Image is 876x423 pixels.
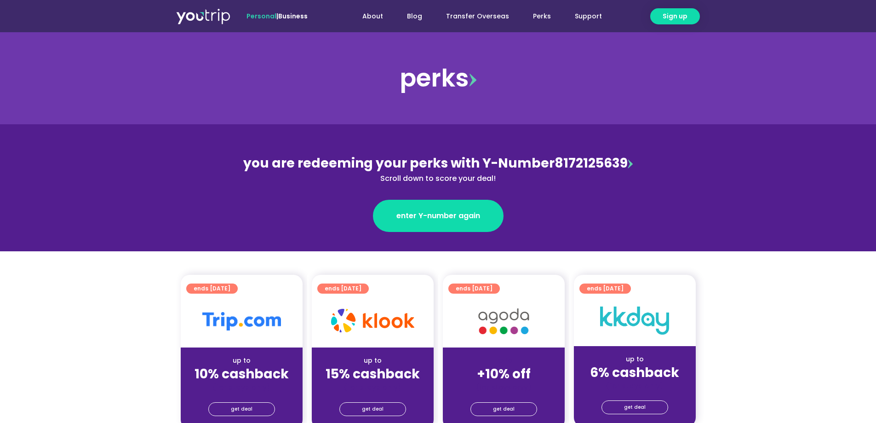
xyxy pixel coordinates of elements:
span: get deal [362,403,384,416]
a: get deal [601,400,668,414]
a: Blog [395,8,434,25]
a: Business [278,12,308,21]
a: enter Y-number again [373,200,504,232]
div: Scroll down to score your deal! [239,173,638,184]
a: Sign up [650,8,700,24]
div: (for stays only) [450,382,557,392]
a: Transfer Overseas [434,8,521,25]
span: Sign up [663,12,687,21]
a: get deal [339,402,406,416]
span: you are redeeming your perks with Y-Number [243,154,555,172]
span: Personal [246,12,276,21]
a: get deal [470,402,537,416]
a: Support [563,8,614,25]
span: ends [DATE] [456,284,492,294]
span: up to [495,356,512,365]
strong: 6% cashback [590,364,679,382]
span: get deal [624,401,646,414]
a: ends [DATE] [448,284,500,294]
nav: Menu [332,8,614,25]
a: About [350,8,395,25]
strong: 15% cashback [326,365,420,383]
span: | [246,12,308,21]
span: get deal [493,403,515,416]
span: ends [DATE] [587,284,624,294]
div: 8172125639 [239,154,638,184]
div: up to [581,354,688,364]
strong: 10% cashback [195,365,289,383]
div: (for stays only) [319,382,426,392]
a: ends [DATE] [186,284,238,294]
span: ends [DATE] [325,284,361,294]
div: (for stays only) [581,381,688,391]
span: get deal [231,403,252,416]
a: Perks [521,8,563,25]
a: ends [DATE] [317,284,369,294]
a: get deal [208,402,275,416]
div: up to [188,356,295,365]
div: (for stays only) [188,382,295,392]
div: up to [319,356,426,365]
span: enter Y-number again [396,210,480,221]
span: ends [DATE] [194,284,230,294]
a: ends [DATE] [579,284,631,294]
strong: +10% off [477,365,531,383]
